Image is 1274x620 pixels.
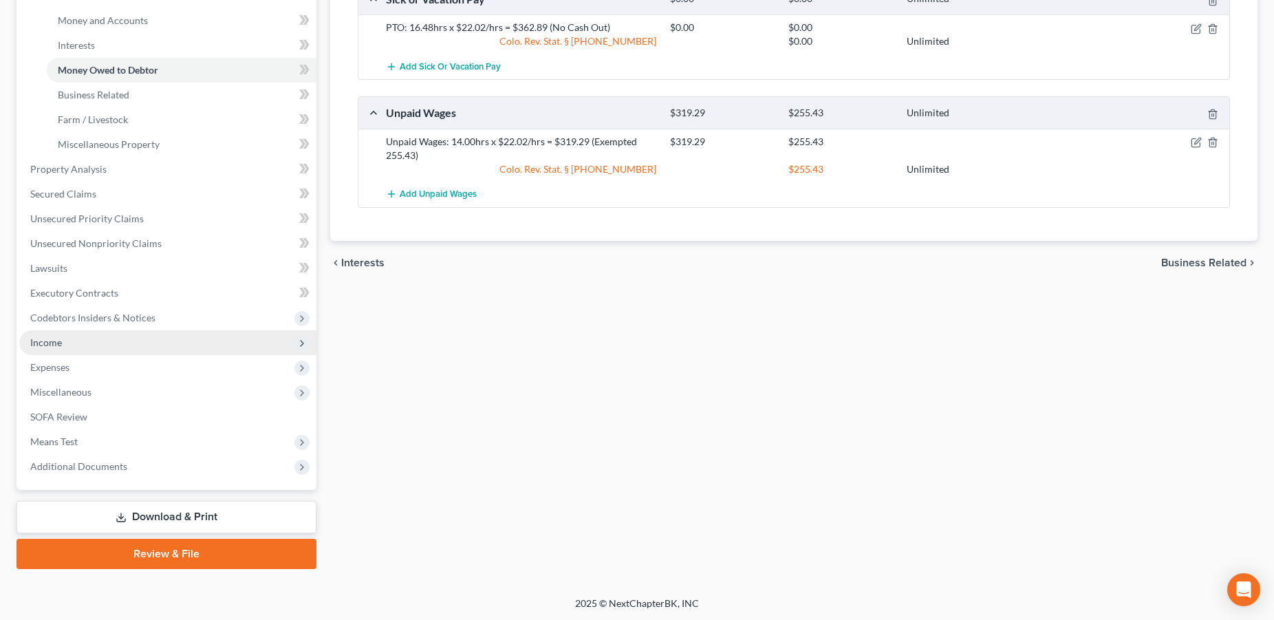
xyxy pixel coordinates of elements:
[400,189,477,200] span: Add Unpaid Wages
[19,206,316,231] a: Unsecured Priority Claims
[386,182,477,207] button: Add Unpaid Wages
[17,539,316,569] a: Review & File
[58,64,158,76] span: Money Owed to Debtor
[781,135,900,149] div: $255.43
[30,436,78,447] span: Means Test
[58,114,128,125] span: Farm / Livestock
[1246,257,1257,268] i: chevron_right
[30,163,107,175] span: Property Analysis
[1227,573,1260,606] div: Open Intercom Messenger
[30,262,67,274] span: Lawsuits
[30,237,162,249] span: Unsecured Nonpriority Claims
[30,460,127,472] span: Additional Documents
[19,157,316,182] a: Property Analysis
[379,135,663,162] div: Unpaid Wages: 14.00hrs x $22.02/hrs = $319.29 (Exempted 255.43)
[386,54,501,79] button: Add Sick or Vacation Pay
[19,405,316,429] a: SOFA Review
[663,21,781,34] div: $0.00
[30,361,69,373] span: Expenses
[19,182,316,206] a: Secured Claims
[58,39,95,51] span: Interests
[379,162,663,176] div: Colo. Rev. Stat. § [PHONE_NUMBER]
[379,105,663,120] div: Unpaid Wages
[781,34,900,48] div: $0.00
[30,213,144,224] span: Unsecured Priority Claims
[400,61,501,72] span: Add Sick or Vacation Pay
[781,107,900,120] div: $255.43
[781,162,900,176] div: $255.43
[1161,257,1257,268] button: Business Related chevron_right
[900,162,1018,176] div: Unlimited
[47,132,316,157] a: Miscellaneous Property
[17,501,316,533] a: Download & Print
[30,411,87,423] span: SOFA Review
[19,231,316,256] a: Unsecured Nonpriority Claims
[900,107,1018,120] div: Unlimited
[30,287,118,299] span: Executory Contracts
[47,83,316,107] a: Business Related
[330,257,341,268] i: chevron_left
[58,89,129,100] span: Business Related
[47,8,316,33] a: Money and Accounts
[781,21,900,34] div: $0.00
[30,312,155,323] span: Codebtors Insiders & Notices
[330,257,385,268] button: chevron_left Interests
[47,107,316,132] a: Farm / Livestock
[30,336,62,348] span: Income
[663,135,781,149] div: $319.29
[58,138,160,150] span: Miscellaneous Property
[341,257,385,268] span: Interests
[30,386,91,398] span: Miscellaneous
[379,34,663,48] div: Colo. Rev. Stat. § [PHONE_NUMBER]
[30,188,96,200] span: Secured Claims
[19,256,316,281] a: Lawsuits
[58,14,148,26] span: Money and Accounts
[47,58,316,83] a: Money Owed to Debtor
[900,34,1018,48] div: Unlimited
[1161,257,1246,268] span: Business Related
[379,21,663,34] div: PTO: 16.48hrs x $22.02/hrs = $362.89 (No Cash Out)
[663,107,781,120] div: $319.29
[19,281,316,306] a: Executory Contracts
[47,33,316,58] a: Interests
